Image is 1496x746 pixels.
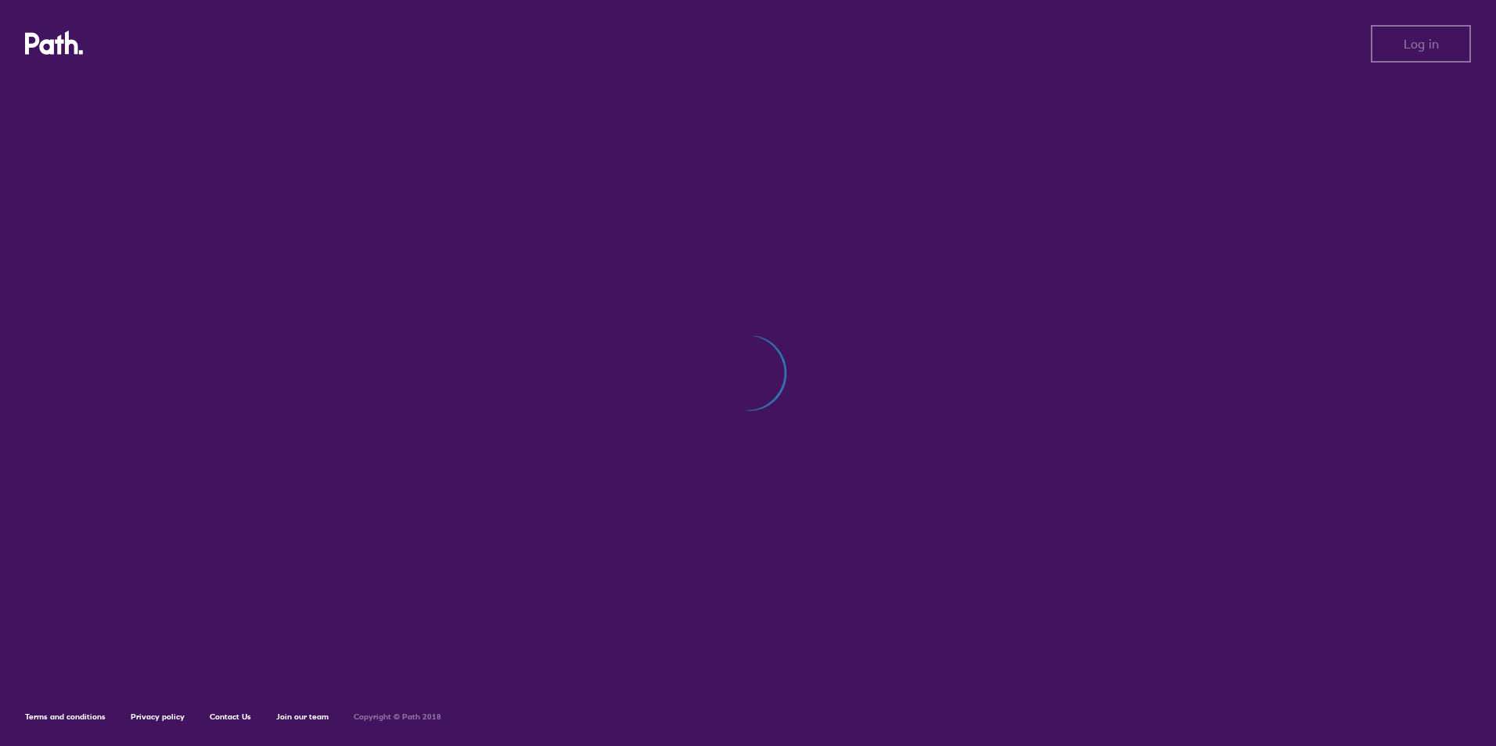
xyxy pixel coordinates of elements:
[1404,37,1439,51] span: Log in
[210,712,251,722] a: Contact Us
[276,712,329,722] a: Join our team
[25,712,106,722] a: Terms and conditions
[1371,25,1471,63] button: Log in
[131,712,185,722] a: Privacy policy
[354,712,441,722] h6: Copyright © Path 2018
